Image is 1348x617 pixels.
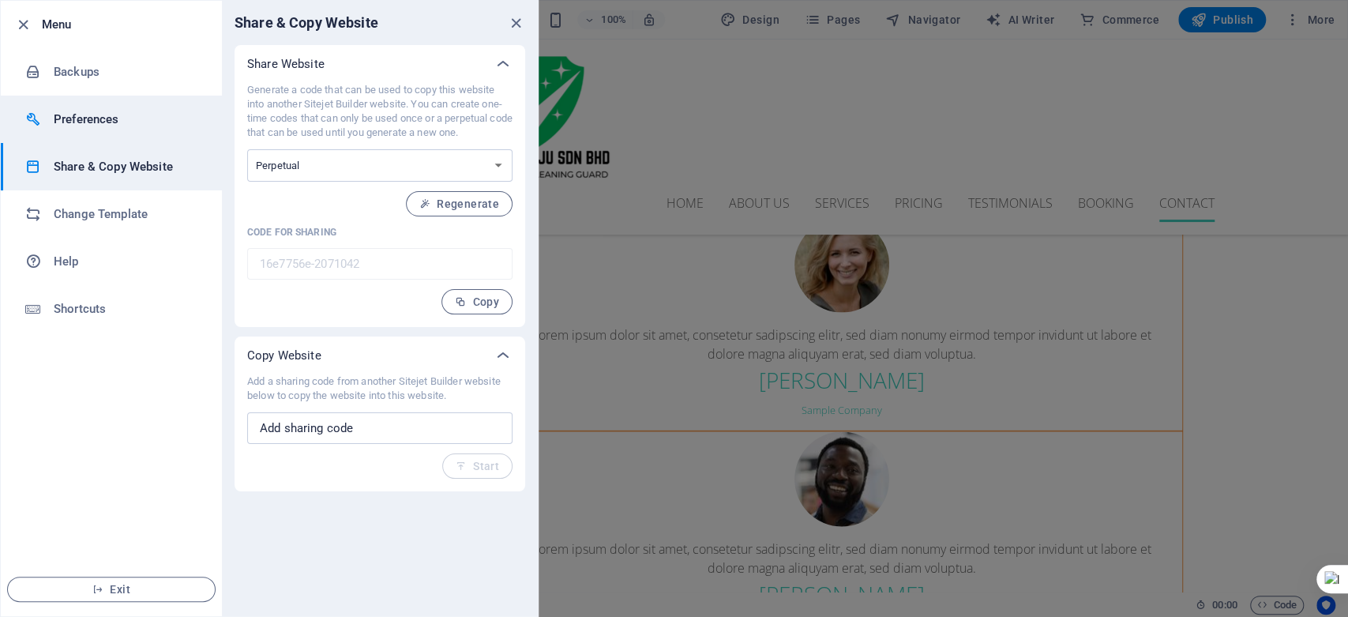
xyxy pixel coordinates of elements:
[455,295,499,308] span: Copy
[42,15,209,34] h6: Menu
[506,13,525,32] button: close
[54,205,200,224] h6: Change Template
[419,198,499,210] span: Regenerate
[235,45,525,83] div: Share Website
[247,348,321,363] p: Copy Website
[235,13,378,32] h6: Share & Copy Website
[247,56,325,72] p: Share Website
[247,83,513,140] p: Generate a code that can be used to copy this website into another Sitejet Builder website. You c...
[7,577,216,602] button: Exit
[54,110,200,129] h6: Preferences
[247,374,513,403] p: Add a sharing code from another Sitejet Builder website below to copy the website into this website.
[247,226,513,239] p: Code for sharing
[1,238,222,285] a: Help
[54,62,200,81] h6: Backups
[441,289,513,314] button: Copy
[235,337,525,374] div: Copy Website
[406,191,513,216] button: Regenerate
[54,299,200,318] h6: Shortcuts
[247,412,513,444] input: Add sharing code
[54,252,200,271] h6: Help
[54,157,200,176] h6: Share & Copy Website
[21,583,202,596] span: Exit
